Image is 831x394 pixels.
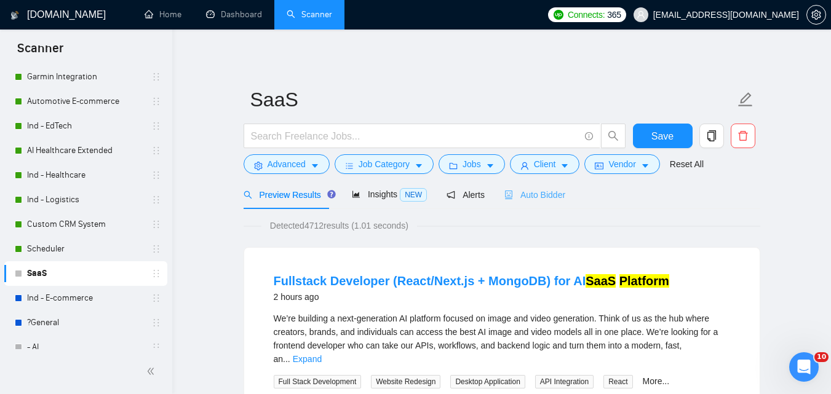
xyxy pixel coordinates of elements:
span: Auto Bidder [504,190,565,200]
input: Scanner name... [250,84,735,115]
span: Detected 4712 results (1.01 seconds) [261,219,417,232]
button: Save [633,124,693,148]
iframe: Intercom live chat [789,352,819,382]
a: Reset All [670,157,704,171]
span: holder [151,146,161,156]
span: caret-down [560,161,569,170]
span: holder [151,244,161,254]
span: Job Category [359,157,410,171]
button: copy [699,124,724,148]
a: Expand [293,354,322,364]
input: Search Freelance Jobs... [251,128,579,144]
span: holder [151,269,161,278]
span: folder [449,161,458,170]
span: Desktop Application [450,375,525,388]
span: idcard [595,161,603,170]
span: caret-down [486,161,495,170]
span: Save [651,128,674,144]
button: setting [806,5,826,25]
span: holder [151,121,161,131]
span: holder [151,219,161,229]
a: ?General [27,310,144,335]
button: userClientcaret-down [510,154,580,174]
span: Jobs [463,157,481,171]
span: robot [504,191,513,199]
a: Garmin Integration [27,65,144,89]
span: search [602,130,625,141]
div: Tooltip anchor [326,189,337,200]
span: holder [151,97,161,106]
a: SaaS [27,261,144,286]
span: user [520,161,529,170]
span: holder [151,195,161,205]
span: Full Stack Development [274,375,362,388]
span: 365 [607,8,621,22]
mark: SaaS [586,274,616,288]
a: Custom CRM System [27,212,144,237]
span: API Integration [535,375,594,388]
a: Ind - E-commerce [27,286,144,310]
button: idcardVendorcaret-down [584,154,659,174]
span: search [244,191,252,199]
a: homeHome [145,9,181,20]
img: logo [10,6,19,25]
a: Ind - Healthcare [27,163,144,187]
span: holder [151,170,161,180]
span: NEW [400,188,427,202]
span: holder [151,72,161,82]
span: Scanner [7,39,73,65]
span: caret-down [415,161,423,170]
span: delete [731,130,755,141]
span: Client [534,157,556,171]
a: setting [806,10,826,20]
span: Preview Results [244,190,332,200]
span: edit [738,92,753,108]
span: caret-down [311,161,319,170]
span: Vendor [608,157,635,171]
span: setting [254,161,263,170]
mark: Platform [619,274,669,288]
span: double-left [146,365,159,377]
span: Connects: [568,8,605,22]
span: caret-down [641,161,650,170]
button: settingAdvancedcaret-down [244,154,330,174]
a: Scheduler [27,237,144,261]
span: Alerts [447,190,485,200]
button: delete [731,124,755,148]
span: bars [345,161,354,170]
span: 10 [814,352,829,362]
a: More... [643,376,670,386]
a: dashboardDashboard [206,9,262,20]
span: Advanced [268,157,306,171]
span: copy [700,130,723,141]
span: Website Redesign [371,375,440,388]
a: Ind - EdTech [27,114,144,138]
span: user [637,10,645,19]
a: Ind - Logistics [27,187,144,212]
a: AI Healthcare Extended [27,138,144,163]
span: React [603,375,632,388]
button: barsJob Categorycaret-down [335,154,434,174]
a: searchScanner [287,9,332,20]
a: Automotive E-commerce [27,89,144,114]
span: We’re building a next-generation AI platform focused on image and video generation. Think of us a... [274,313,718,364]
span: Insights [352,189,427,199]
span: area-chart [352,190,360,199]
span: holder [151,293,161,303]
span: ... [283,354,290,364]
button: folderJobscaret-down [439,154,505,174]
a: Fullstack Developer (React/Next.js + MongoDB) for AISaaS Platform [274,274,669,288]
span: notification [447,191,455,199]
div: 2 hours ago [274,290,669,304]
span: info-circle [585,132,593,140]
a: - AI [27,335,144,360]
span: holder [151,318,161,328]
div: We’re building a next-generation AI platform focused on image and video generation. Think of us a... [274,312,730,366]
button: search [601,124,626,148]
span: holder [151,342,161,352]
img: upwork-logo.png [554,10,563,20]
